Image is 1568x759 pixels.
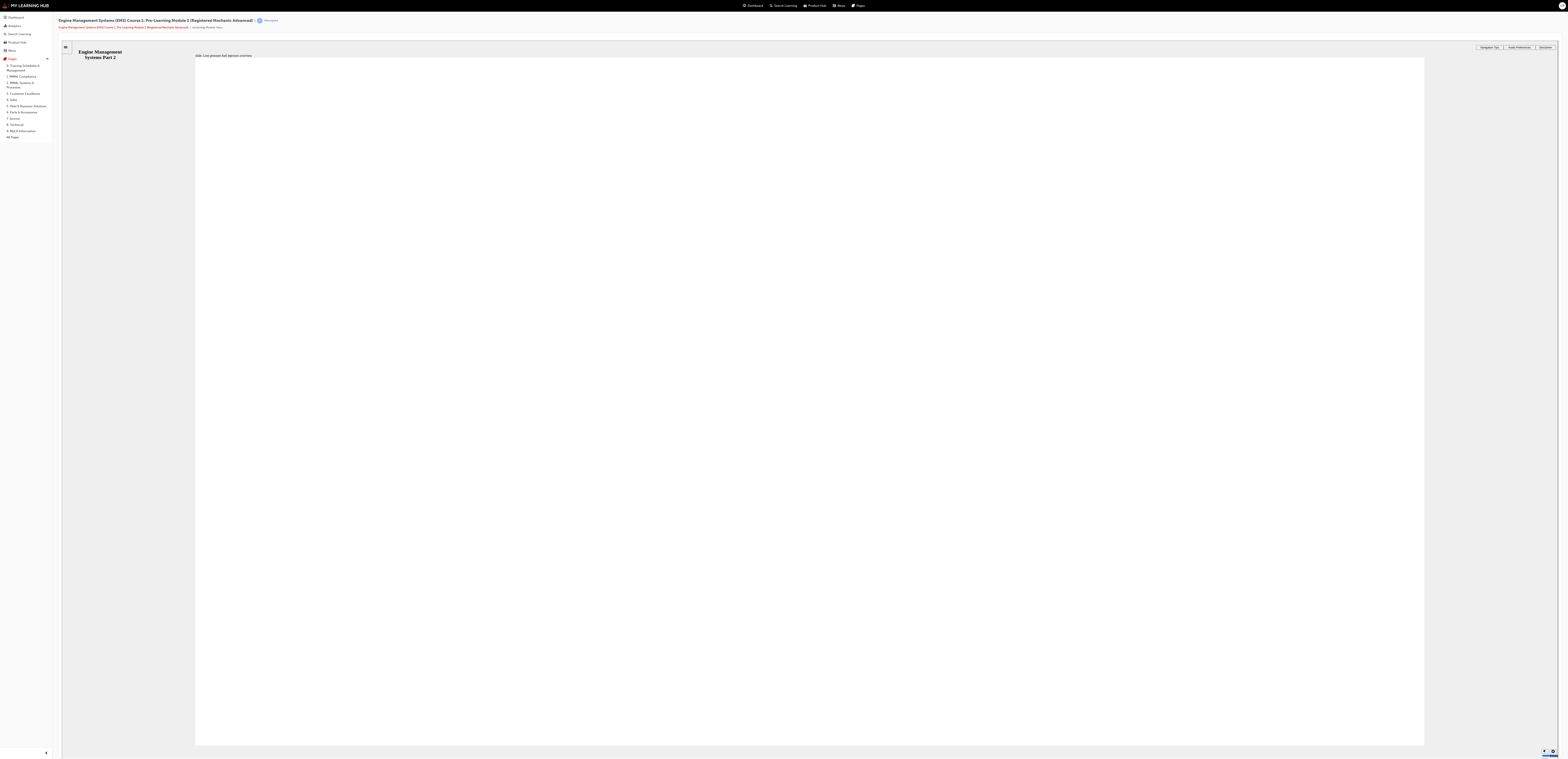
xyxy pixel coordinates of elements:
li: eLearning Module View [192,25,222,30]
a: 0. Training Schedules & Management [5,63,50,74]
button: DashboardAnalyticsSearch LearningProduct HubNews [2,13,50,55]
span: news-icon [833,3,836,8]
span: learningRecordVerb_ATTEMPT-icon [257,18,263,23]
a: 1. MMAL Compliance [5,74,50,80]
span: car-icon [804,3,807,8]
button: Disclaimer [1474,4,1494,9]
button: settings [1488,709,1494,714]
button: Pages [2,55,50,63]
span: up-icon [46,56,49,62]
img: mmal [2,3,49,8]
a: pages-iconPages [849,2,868,10]
span: Pages [856,3,865,8]
a: 7. Service [5,116,50,122]
a: car-iconProduct Hub [800,2,830,10]
a: guage-iconDashboard [740,2,766,10]
a: 8. Technical [5,122,50,128]
button: volume [1480,708,1486,713]
a: All Pages [5,134,50,141]
div: Attempted [264,19,278,23]
button: CP [1559,2,1566,9]
span: Product Hub [808,3,826,8]
span: search-icon [770,3,773,8]
span: car-icon [4,41,7,45]
span: CP [1560,3,1565,8]
span: News [837,3,845,8]
a: 4. Sales [5,97,50,103]
span: Disclaimer [1478,5,1490,8]
span: Navigation Tips [1419,5,1437,8]
div: Dashboard [8,15,24,20]
button: Audio Preferences [1442,4,1474,9]
a: Engine Management Systems (EMS) Course 1: Pre-Learning Module 2 (Registered Mechanic Advanced) [59,26,188,29]
a: News [2,47,50,55]
div: Analytics [8,24,21,28]
a: 2. MMAL Systems & Processes [5,80,50,91]
span: Audio Preferences [1447,5,1469,8]
a: Search Learning [2,30,50,38]
span: search-icon [4,32,7,36]
a: Product Hub [2,39,50,46]
a: search-iconSearch Learning [766,2,800,10]
span: prev-icon [45,751,48,756]
label: Zoom to fit [1488,714,1496,724]
input: volume [1480,713,1507,717]
span: Engine Management Systems (EMS) Course 1: Pre-Learning Module 2 (Registered Mechanic Advanced) [59,18,253,23]
a: 6. Parts & Accessories [5,109,50,116]
a: 5. Fleet & Business Solutions [5,103,50,109]
a: 9. MyLH Information [5,128,50,134]
div: Product Hub [8,40,26,45]
span: pages-icon [4,57,7,61]
div: misc controls [1478,705,1494,718]
span: chart-icon [4,24,7,28]
a: news-iconNews [830,2,849,10]
a: 3. Customer Excellence [5,91,50,97]
div: Search Learning [8,32,31,37]
div: Pages [8,57,17,61]
span: pages-icon [852,3,855,8]
span: Dashboard [748,3,763,8]
button: Navigation Tips [1414,4,1442,9]
span: guage-icon [743,3,746,8]
a: Dashboard [2,14,50,21]
a: Analytics [2,22,50,30]
div: News [8,48,16,53]
span: guage-icon [4,16,7,20]
span: news-icon [4,49,7,53]
span: Search Learning [774,3,797,8]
